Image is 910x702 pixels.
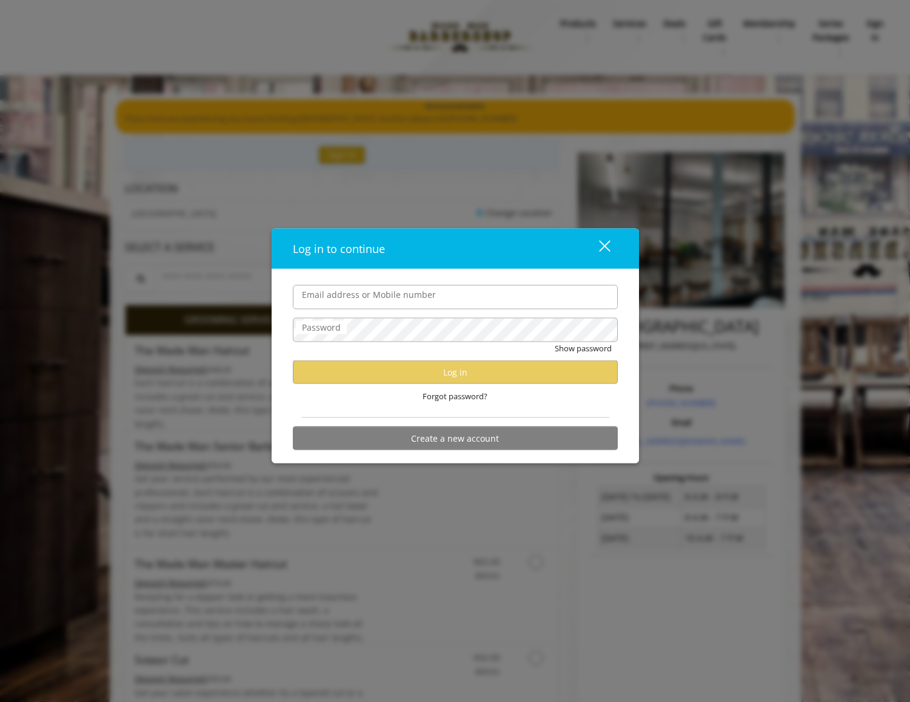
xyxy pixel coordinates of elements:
button: close dialog [577,236,618,261]
button: Show password [555,342,612,354]
label: Password [296,320,347,334]
label: Email address or Mobile number [296,288,442,301]
input: Password [293,317,618,342]
div: close dialog [585,239,609,257]
button: Log in [293,360,618,384]
span: Log in to continue [293,241,385,255]
span: Forgot password? [423,390,487,403]
input: Email address or Mobile number [293,285,618,309]
button: Create a new account [293,427,618,450]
